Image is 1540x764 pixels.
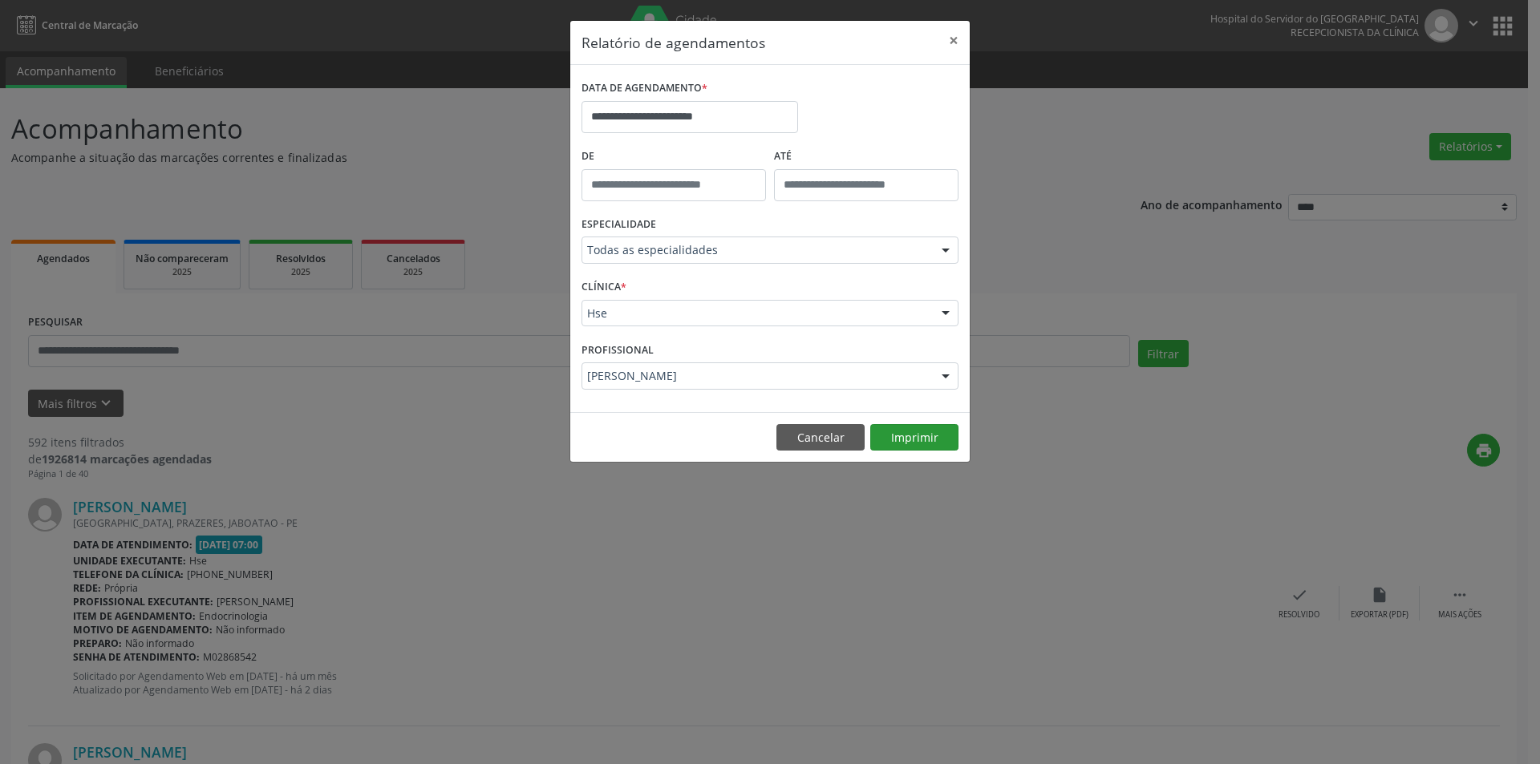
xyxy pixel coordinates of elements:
label: DATA DE AGENDAMENTO [582,76,707,101]
label: PROFISSIONAL [582,338,654,362]
span: Todas as especialidades [587,242,926,258]
span: [PERSON_NAME] [587,368,926,384]
h5: Relatório de agendamentos [582,32,765,53]
label: ATÉ [774,144,958,169]
span: Hse [587,305,926,321]
button: Imprimir [870,424,958,451]
button: Cancelar [776,424,865,451]
button: Close [938,21,970,60]
label: De [582,144,766,169]
label: CLÍNICA [582,275,626,300]
label: ESPECIALIDADE [582,212,656,237]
